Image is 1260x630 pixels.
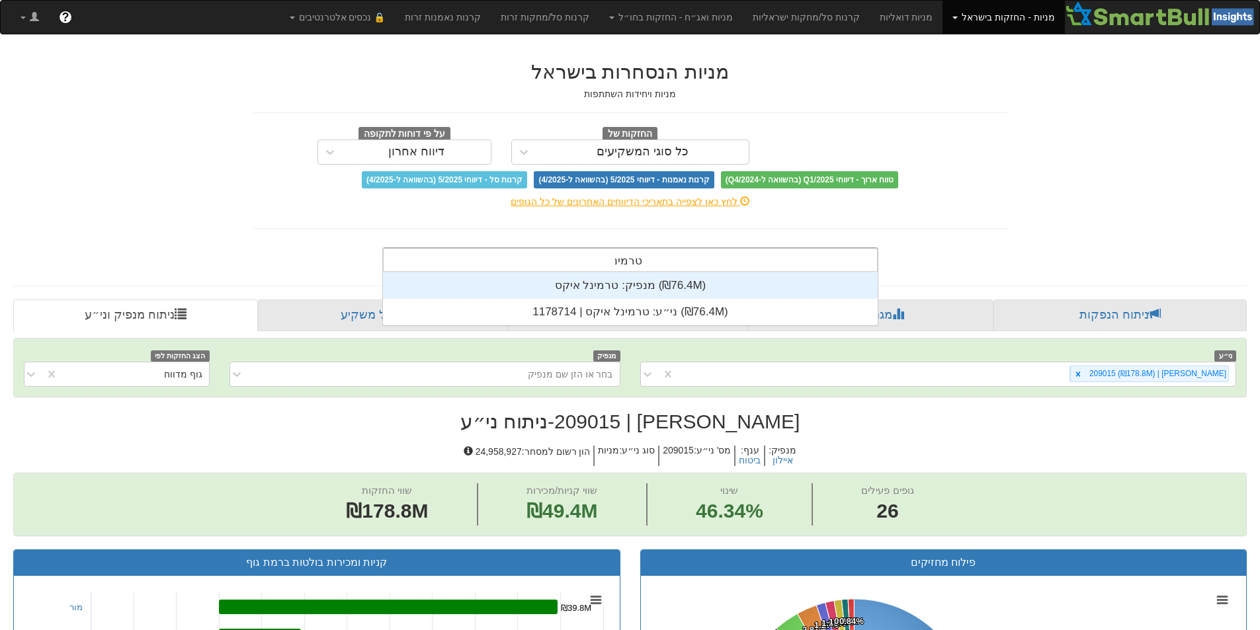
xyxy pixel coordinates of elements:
[1065,1,1259,27] img: Smartbull
[814,620,839,630] tspan: 1.27%
[597,145,689,159] div: כל סוגי המשקיעים
[69,602,83,612] a: מור
[764,446,800,466] h5: מנפיק :
[491,1,599,34] a: קרנות סל/מחקות זרות
[743,1,870,34] a: קרנות סל/מחקות ישראליות
[593,446,658,466] h5: סוג ני״ע : מניות
[599,1,743,34] a: מניות ואג״ח - החזקות בחו״ל
[526,485,597,496] span: שווי קניות/מכירות
[280,1,396,34] a: 🔒 נכסים אלטרנטיבים
[358,127,450,141] span: על פי דוחות לתקופה
[13,299,258,331] a: ניתוח מנפיק וני״ע
[164,368,202,381] div: גוף מדווח
[528,368,613,381] div: בחר או הזן שם מנפיק
[561,603,591,613] tspan: ₪39.8M
[534,171,714,188] span: קרנות נאמנות - דיווחי 5/2025 (בהשוואה ל-4/2025)
[739,455,761,465] button: ביטוח
[253,61,1007,83] h2: מניות הנסחרות בישראל
[943,1,1064,34] a: מניות - החזקות בישראל
[734,446,764,466] h5: ענף :
[243,195,1017,208] div: לחץ כאן לצפייה בתאריכי הדיווחים האחרונים של כל הגופים
[346,500,428,522] span: ₪178.8M
[870,1,943,34] a: מניות דואליות
[993,299,1247,331] a: ניתוח הנפקות
[821,618,846,628] tspan: 1.21%
[721,171,898,188] span: טווח ארוך - דיווחי Q1/2025 (בהשוואה ל-Q4/2024)
[258,299,507,331] a: פרופיל משקיע
[383,272,878,299] div: מנפיק: ‏טרמינל איקס ‎(₪76.4M)‎
[773,455,793,465] button: איילון
[362,485,412,496] span: שווי החזקות
[49,1,82,34] a: ?
[253,89,1007,99] h5: מניות ויחידות השתתפות
[62,11,69,24] span: ?
[383,299,878,325] div: ני״ע: ‏טרמינל איקס | 1178714 ‎(₪76.4M)‎
[362,171,527,188] span: קרנות סל - דיווחי 5/2025 (בהשוואה ל-4/2025)
[603,127,658,141] span: החזקות של
[1214,350,1236,362] span: ני״ע
[839,616,864,626] tspan: 0.84%
[24,557,610,569] h3: קניות ומכירות בולטות ברמת גוף
[834,616,859,626] tspan: 0.87%
[658,446,734,466] h5: מס' ני״ע : 209015
[383,272,878,325] div: grid
[151,350,209,362] span: הצג החזקות לפי
[1085,366,1228,381] div: [PERSON_NAME] | 209015 (₪178.8M)
[861,485,913,496] span: גופים פעילים
[388,145,444,159] div: דיווח אחרון
[829,617,853,627] tspan: 1.03%
[395,1,491,34] a: קרנות נאמנות זרות
[696,497,763,526] span: 46.34%
[460,446,594,466] h5: הון רשום למסחר : 24,958,927
[651,557,1237,569] h3: פילוח מחזיקים
[593,350,620,362] span: מנפיק
[720,485,738,496] span: שינוי
[13,411,1247,432] h2: [PERSON_NAME] | 209015 - ניתוח ני״ע
[861,497,913,526] span: 26
[526,500,597,522] span: ₪49.4M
